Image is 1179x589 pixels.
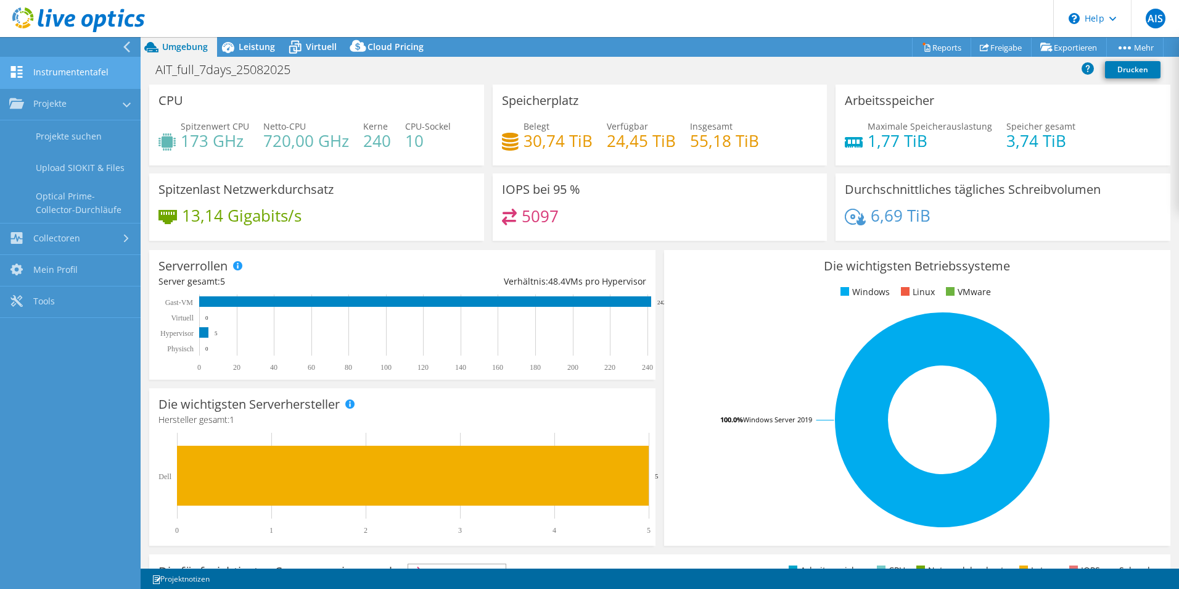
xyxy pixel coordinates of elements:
[604,363,615,372] text: 220
[162,41,208,52] span: Umgebung
[270,363,277,372] text: 40
[306,41,337,52] span: Virtuell
[690,120,733,132] span: Insgesamt
[1106,38,1164,57] a: Mehr
[845,183,1101,196] h3: Durchschnittliches tägliches Schreibvolumen
[345,363,352,372] text: 80
[1069,13,1080,24] svg: \n
[308,363,315,372] text: 60
[607,134,676,148] h4: 24,45 TiB
[233,363,240,372] text: 20
[167,345,194,353] text: Physisch
[158,275,402,288] div: Server gesamt:
[912,38,971,57] a: Reports
[553,526,556,535] text: 4
[913,564,1008,577] li: Netzwerkdurchsatz
[492,363,503,372] text: 160
[1006,134,1075,148] h4: 3,74 TiB
[417,363,429,372] text: 120
[743,415,812,424] tspan: Windows Server 2019
[215,330,218,336] text: 5
[874,564,905,577] li: CPU
[524,134,593,148] h4: 30,74 TiB
[229,414,234,425] span: 1
[402,275,646,288] div: Verhältnis: VMs pro Hypervisor
[160,329,194,338] text: Hypervisor
[607,120,648,132] span: Verfügbar
[1066,564,1155,577] li: IOPS pro Sekunde
[871,209,930,222] h4: 6,69 TiB
[502,183,580,196] h3: IOPS bei 95 %
[522,209,559,223] h4: 5097
[205,346,208,352] text: 0
[181,120,249,132] span: Spitzenwert CPU
[150,63,310,77] h1: AIT_full_7days_25082025
[182,209,302,222] h4: 13,14 Gigabits/s
[181,134,249,148] h4: 173 GHz
[158,413,646,427] h4: Hersteller gesamt:
[380,363,392,372] text: 100
[158,398,340,411] h3: Die wichtigsten Serverhersteller
[455,363,466,372] text: 140
[368,41,424,52] span: Cloud Pricing
[943,285,991,299] li: VMware
[165,298,194,307] text: Gast-VM
[530,363,541,372] text: 180
[1016,564,1058,577] li: Latenz
[786,564,866,577] li: Arbeitsspeicher
[405,134,451,148] h4: 10
[158,259,228,273] h3: Serverrollen
[567,363,578,372] text: 200
[1031,38,1107,57] a: Exportieren
[263,134,349,148] h4: 720,00 GHz
[363,134,391,148] h4: 240
[1146,9,1165,28] span: AIS
[868,134,992,148] h4: 1,77 TiB
[175,526,179,535] text: 0
[1006,120,1075,132] span: Speicher gesamt
[263,120,306,132] span: Netto-CPU
[524,120,549,132] span: Belegt
[647,526,651,535] text: 5
[158,183,334,196] h3: Spitzenlast Netzwerkdurchsatz
[269,526,273,535] text: 1
[171,314,194,322] text: Virtuell
[673,259,1161,273] h3: Die wichtigsten Betriebssysteme
[655,472,659,480] text: 5
[239,41,275,52] span: Leistung
[690,134,759,148] h4: 55,18 TiB
[548,275,565,287] span: 48.4
[657,299,666,306] text: 242
[158,472,171,481] text: Dell
[143,571,218,587] a: Projektnotizen
[405,120,451,132] span: CPU-Sockel
[158,94,183,107] h3: CPU
[642,363,653,372] text: 240
[971,38,1032,57] a: Freigabe
[868,120,992,132] span: Maximale Speicherauslastung
[408,564,506,579] span: IOPS pro Sekunde
[197,363,201,372] text: 0
[1105,61,1161,78] a: Drucken
[898,285,935,299] li: Linux
[363,120,388,132] span: Kerne
[837,285,890,299] li: Windows
[364,526,368,535] text: 2
[720,415,743,424] tspan: 100.0%
[502,94,578,107] h3: Speicherplatz
[205,315,208,321] text: 0
[845,94,934,107] h3: Arbeitsspeicher
[220,275,225,287] span: 5
[458,526,462,535] text: 3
